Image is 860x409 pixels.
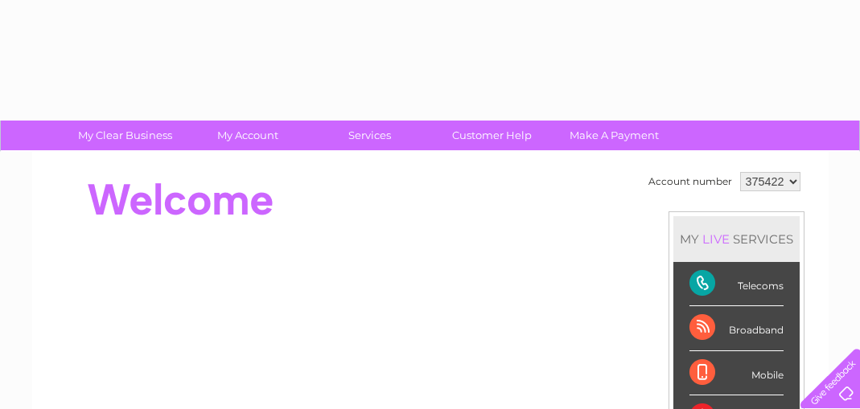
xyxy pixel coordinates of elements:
[548,121,681,150] a: Make A Payment
[59,121,191,150] a: My Clear Business
[689,351,784,395] div: Mobile
[689,306,784,350] div: Broadband
[181,121,314,150] a: My Account
[699,231,733,247] div: LIVE
[426,121,558,150] a: Customer Help
[644,168,736,195] td: Account number
[689,262,784,306] div: Telecoms
[303,121,436,150] a: Services
[673,216,800,262] div: MY SERVICES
